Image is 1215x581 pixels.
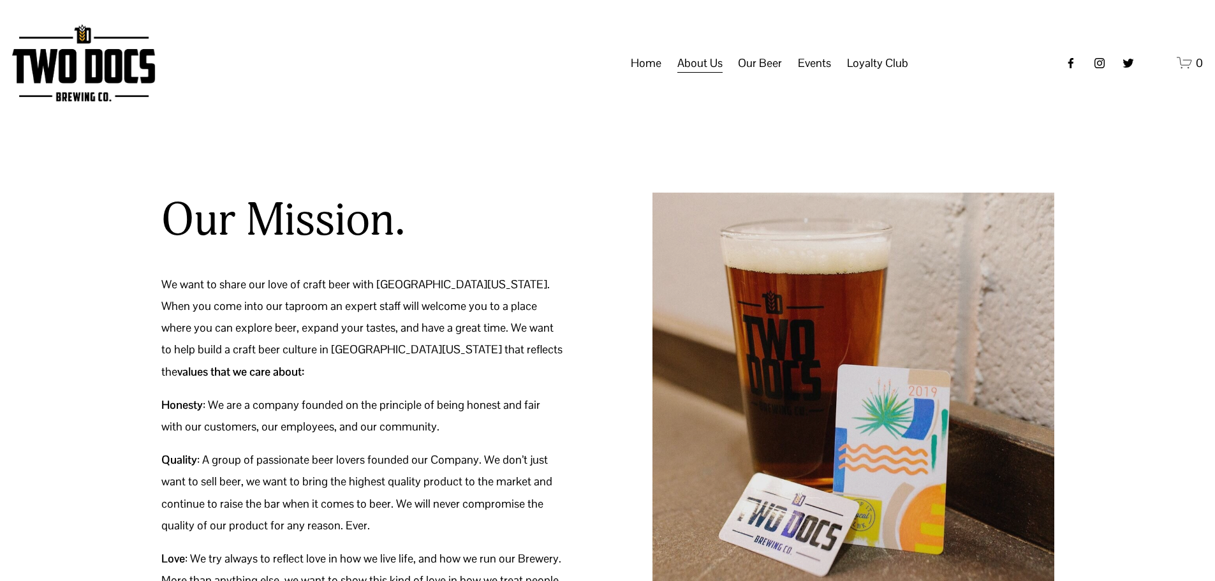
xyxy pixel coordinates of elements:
[798,52,831,74] span: Events
[12,24,155,101] img: Two Docs Brewing Co.
[847,51,908,75] a: folder dropdown
[677,52,723,74] span: About Us
[161,397,203,412] strong: Honesty
[161,274,563,383] p: We want to share our love of craft beer with [GEOGRAPHIC_DATA][US_STATE]. When you come into our ...
[677,51,723,75] a: folder dropdown
[1064,57,1077,70] a: Facebook
[738,52,782,74] span: Our Beer
[177,364,304,379] strong: values that we care about:
[1196,55,1203,70] span: 0
[847,52,908,74] span: Loyalty Club
[1177,55,1203,71] a: 0 items in cart
[161,551,185,566] strong: Love
[631,51,661,75] a: Home
[798,51,831,75] a: folder dropdown
[161,449,563,536] p: : A group of passionate beer lovers founded our Company. We don’t just want to sell beer, we want...
[161,394,563,438] p: : We are a company founded on the principle of being honest and fair with our customers, our empl...
[1093,57,1106,70] a: instagram-unauth
[1122,57,1135,70] a: twitter-unauth
[738,51,782,75] a: folder dropdown
[161,192,405,249] h2: Our Mission.
[161,452,197,467] strong: Quality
